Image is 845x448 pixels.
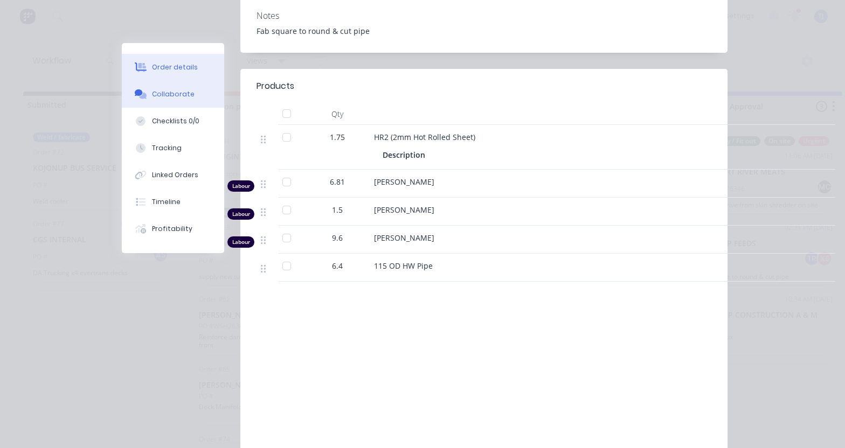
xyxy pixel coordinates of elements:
[152,170,198,180] div: Linked Orders
[374,233,434,243] span: [PERSON_NAME]
[227,180,254,192] div: Labour
[152,62,198,72] div: Order details
[122,188,224,215] button: Timeline
[152,89,195,99] div: Collaborate
[332,260,343,271] span: 6.4
[122,135,224,162] button: Tracking
[152,116,199,126] div: Checklists 0/0
[374,132,475,142] span: HR2 (2mm Hot Rolled Sheet)
[330,131,345,143] span: 1.75
[374,261,433,271] span: 115 OD HW Pipe
[122,54,224,81] button: Order details
[257,11,711,21] div: Notes
[374,177,434,187] span: [PERSON_NAME]
[332,232,343,243] span: 9.6
[152,143,182,153] div: Tracking
[383,147,430,163] div: Description
[122,162,224,188] button: Linked Orders
[330,176,345,187] span: 6.81
[152,197,181,207] div: Timeline
[122,81,224,108] button: Collaborate
[332,204,343,215] span: 1.5
[152,224,192,234] div: Profitability
[305,103,370,125] div: Qty
[227,208,254,220] div: Labour
[122,215,224,242] button: Profitability
[374,205,434,215] span: [PERSON_NAME]
[257,25,711,37] div: Fab square to round & cut pipe
[257,80,294,93] div: Products
[122,108,224,135] button: Checklists 0/0
[227,236,254,248] div: Labour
